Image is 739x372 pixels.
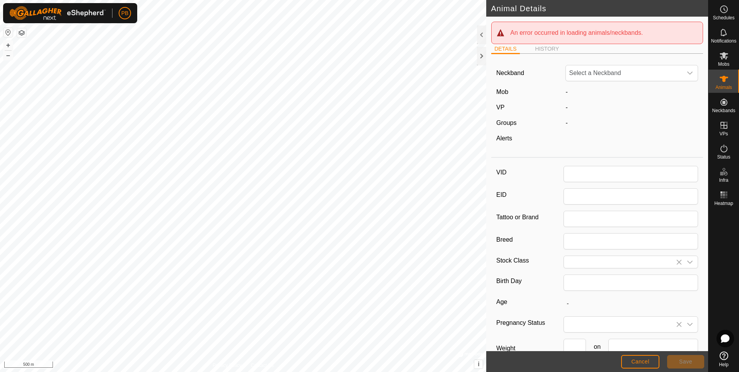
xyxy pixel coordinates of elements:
span: on [586,342,608,352]
div: - [562,118,701,128]
a: Contact Us [251,362,274,369]
span: Notifications [711,39,736,43]
li: DETAILS [491,45,519,54]
div: dropdown trigger [682,317,698,332]
app-display-virtual-paddock-transition: - [565,104,567,111]
span: Status [717,155,730,159]
h2: Animal Details [491,4,708,13]
label: Neckband [496,68,524,78]
div: An error occurred in loading animals/neckbands. [510,28,690,38]
button: Cancel [621,355,659,369]
label: Groups [496,119,516,126]
span: PB [121,9,129,17]
button: + [3,41,13,50]
li: HISTORY [532,45,562,53]
button: – [3,51,13,60]
label: VP [496,104,504,111]
span: VPs [719,131,728,136]
label: Pregnancy Status [496,316,564,329]
button: Reset Map [3,28,13,37]
label: Age [496,297,564,307]
label: EID [496,188,564,201]
label: VID [496,166,564,179]
div: dropdown trigger [682,256,698,268]
span: i [478,361,479,367]
label: Tattoo or Brand [496,211,564,224]
button: Map Layers [17,28,26,38]
span: Heatmap [714,201,733,206]
span: Animals [715,85,732,90]
span: Select a Neckband [566,65,682,81]
div: dropdown trigger [682,65,698,81]
span: Neckbands [712,108,735,113]
span: Save [679,358,692,365]
a: Privacy Policy [213,362,242,369]
label: Stock Class [496,256,564,265]
img: Gallagher Logo [9,6,106,20]
span: Mobs [718,62,729,67]
span: Cancel [631,358,649,365]
span: Infra [719,178,728,183]
label: Weight [496,339,564,358]
label: Birth Day [496,275,564,288]
label: Mob [496,89,508,95]
label: Alerts [496,135,512,142]
button: Save [667,355,704,369]
label: Breed [496,233,564,246]
span: - [565,89,567,95]
span: Schedules [713,15,734,20]
a: Help [708,348,739,370]
span: Help [719,362,729,367]
button: i [474,360,483,369]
